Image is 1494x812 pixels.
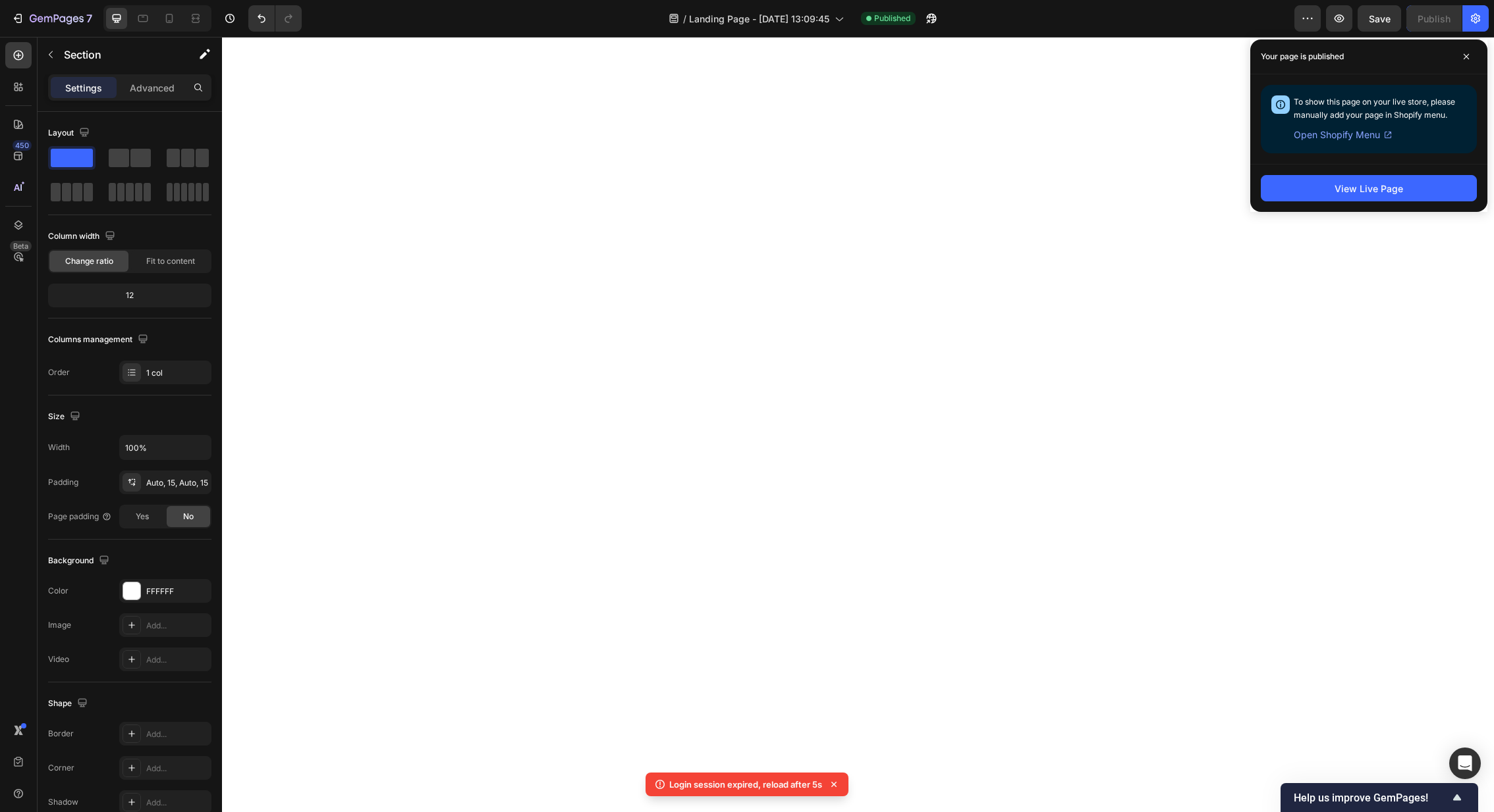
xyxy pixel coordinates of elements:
[1358,5,1401,32] button: Save
[1449,748,1481,779] div: Open Intercom Messenger
[146,728,208,740] div: Add...
[874,13,910,24] span: Published
[146,255,195,267] span: Fit to content
[48,408,83,426] div: Size
[48,585,69,597] div: Color
[146,797,208,809] div: Add...
[48,476,78,488] div: Padding
[146,620,208,632] div: Add...
[1294,97,1455,120] span: To show this page on your live store, please manually add your page in Shopify menu.
[689,12,829,26] span: Landing Page - [DATE] 13:09:45
[48,653,69,665] div: Video
[48,124,92,142] div: Layout
[13,140,32,151] div: 450
[669,778,822,791] p: Login session expired, reload after 5s
[146,586,208,597] div: FFFFFF
[48,442,70,453] div: Width
[5,5,98,32] button: 7
[248,5,302,32] div: Undo/Redo
[1335,182,1403,195] div: View Live Page
[683,12,686,26] span: /
[146,654,208,666] div: Add...
[1369,13,1391,24] span: Save
[1418,12,1451,26] div: Publish
[146,477,208,489] div: Auto, 15, Auto, 15
[65,255,113,267] span: Change ratio
[1294,790,1465,805] button: Show survey - Help us improve GemPages!
[1406,5,1462,32] button: Publish
[146,367,208,379] div: 1 col
[130,81,175,95] p: Advanced
[1294,792,1449,804] span: Help us improve GemPages!
[48,367,70,378] div: Order
[48,331,151,349] div: Columns management
[1261,175,1477,201] button: View Live Page
[222,37,1494,812] iframe: Design area
[136,511,149,522] span: Yes
[65,81,102,95] p: Settings
[10,241,32,251] div: Beta
[48,695,90,713] div: Shape
[120,436,211,459] input: Auto
[86,11,92,26] p: 7
[48,728,74,740] div: Border
[1261,50,1344,63] p: Your page is published
[48,228,118,245] div: Column width
[51,286,209,305] div: 12
[48,619,71,631] div: Image
[1294,127,1380,143] span: Open Shopify Menu
[48,762,74,774] div: Corner
[183,511,194,522] span: No
[48,796,78,808] div: Shadow
[48,511,112,522] div: Page padding
[146,763,208,774] div: Add...
[48,552,112,570] div: Background
[64,47,172,63] p: Section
